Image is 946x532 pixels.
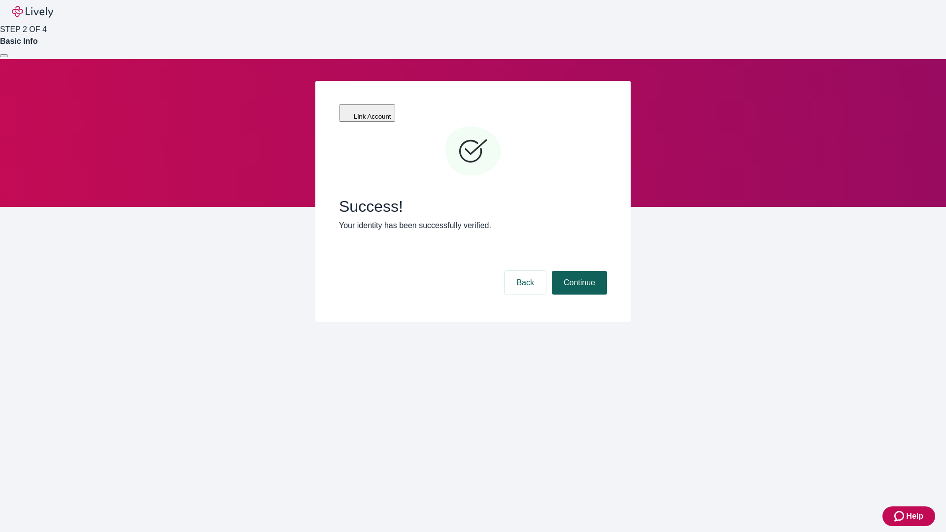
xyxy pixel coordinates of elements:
p: Your identity has been successfully verified. [339,220,607,232]
span: Help [906,510,923,522]
button: Link Account [339,104,395,122]
span: Success! [339,197,607,216]
img: Lively [12,6,53,18]
button: Continue [552,271,607,295]
button: Zendesk support iconHelp [882,506,935,526]
button: Back [505,271,546,295]
svg: Checkmark icon [443,122,503,181]
svg: Zendesk support icon [894,510,906,522]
